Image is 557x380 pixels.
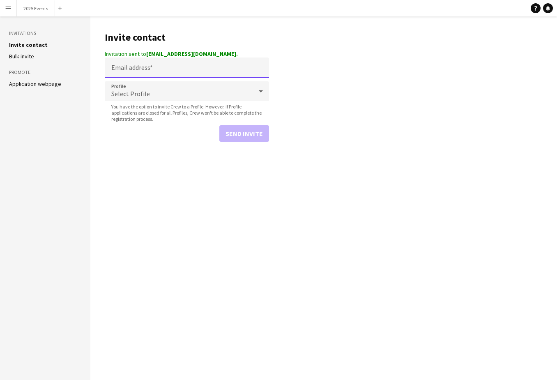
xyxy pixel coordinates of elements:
[105,50,269,58] div: Invitation sent to
[146,50,238,58] strong: [EMAIL_ADDRESS][DOMAIN_NAME].
[17,0,55,16] button: 2025 Events
[9,69,81,76] h3: Promote
[111,90,150,98] span: Select Profile
[9,41,48,48] a: Invite contact
[9,30,81,37] h3: Invitations
[105,31,269,44] h1: Invite contact
[9,80,61,88] a: Application webpage
[105,104,269,122] span: You have the option to invite Crew to a Profile. However, if Profile applications are closed for ...
[9,53,34,60] a: Bulk invite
